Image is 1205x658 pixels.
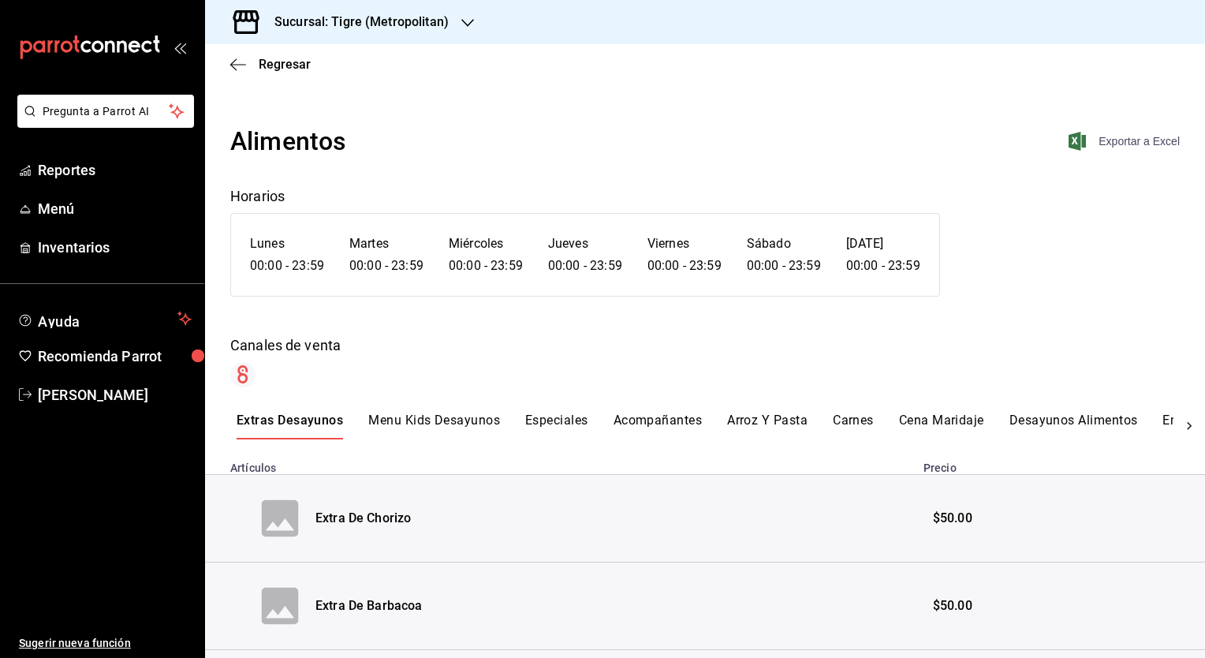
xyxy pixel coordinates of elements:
span: [PERSON_NAME] [38,384,192,406]
th: Precio [914,452,1205,475]
div: Extra De Chorizo [315,510,411,528]
div: Alimentos [230,122,346,160]
div: Extra De Barbacoa [315,597,423,615]
h6: Lunes [250,233,324,255]
a: Pregunta a Parrot AI [11,114,194,131]
button: Carnes [833,413,874,439]
button: Regresar [230,57,311,72]
button: Arroz Y Pasta [727,413,808,439]
h6: 00:00 - 23:59 [349,255,423,277]
h6: 00:00 - 23:59 [647,255,722,277]
h3: Sucursal: Tigre (Metropolitan) [262,13,449,32]
span: Reportes [38,159,192,181]
button: Extras Desayunos [237,413,343,439]
span: $50.00 [933,597,972,615]
span: Recomienda Parrot [38,346,192,367]
h6: Sábado [747,233,821,255]
div: Canales de venta [230,335,1180,356]
button: Desayunos Alimentos [1009,413,1138,439]
h6: 00:00 - 23:59 [548,255,622,277]
span: Ayuda [38,309,171,328]
h6: [DATE] [846,233,920,255]
h6: 00:00 - 23:59 [747,255,821,277]
button: Acompañantes [614,413,703,439]
th: Artículos [205,452,914,475]
span: Regresar [259,57,311,72]
h6: 00:00 - 23:59 [250,255,324,277]
div: scrollable menu categories [237,413,1173,439]
span: Inventarios [38,237,192,258]
span: Sugerir nueva función [19,635,192,652]
h6: Martes [349,233,423,255]
h6: Viernes [647,233,722,255]
div: Horarios [230,185,1180,207]
span: Menú [38,198,192,219]
button: Menu Kids Desayunos [368,413,500,439]
h6: Miércoles [449,233,523,255]
h6: 00:00 - 23:59 [846,255,920,277]
button: Especiales [525,413,588,439]
button: Exportar a Excel [1072,132,1180,151]
h6: 00:00 - 23:59 [449,255,523,277]
span: Pregunta a Parrot AI [43,103,170,120]
span: $50.00 [933,510,972,528]
h6: Jueves [548,233,622,255]
button: open_drawer_menu [173,41,186,54]
button: Cena Maridaje [899,413,984,439]
button: Pregunta a Parrot AI [17,95,194,128]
